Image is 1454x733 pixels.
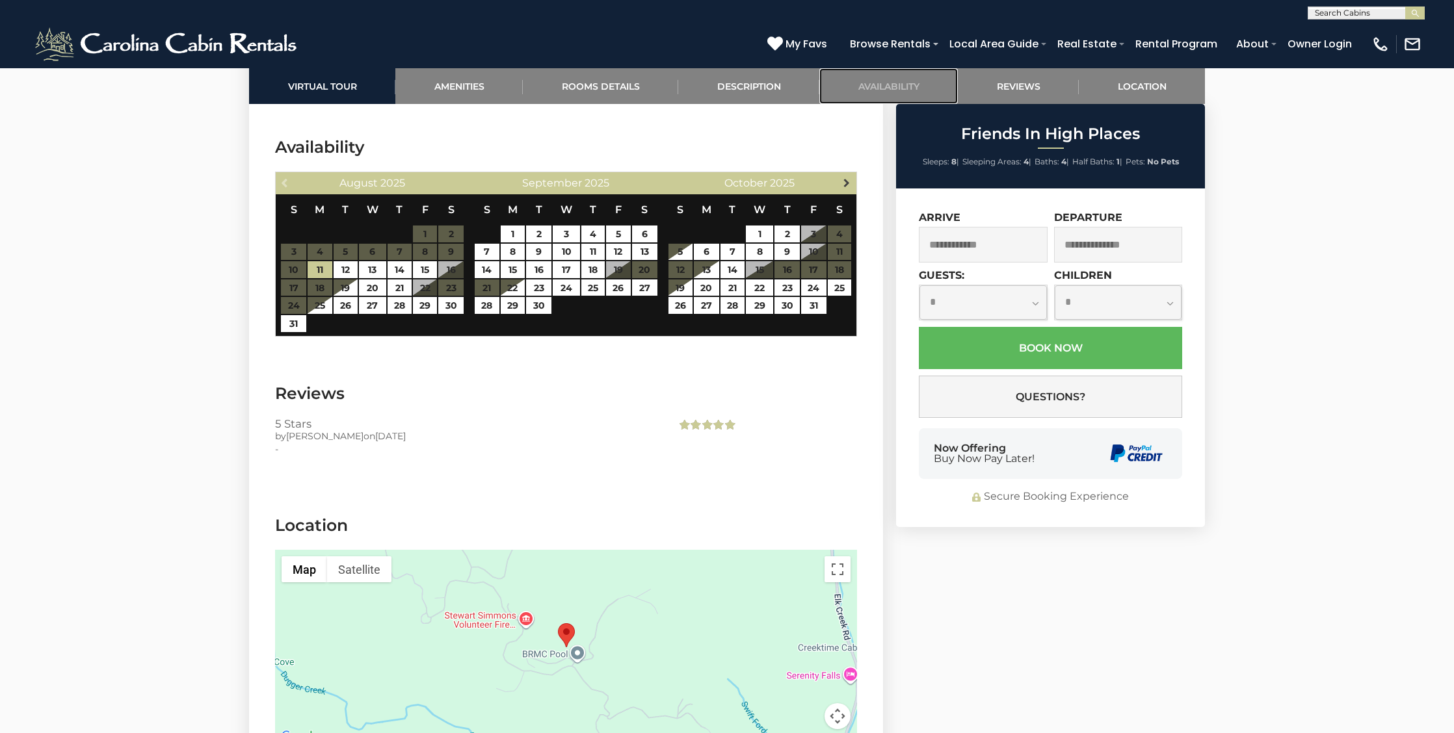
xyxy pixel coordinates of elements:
label: Arrive [919,211,960,224]
a: Real Estate [1051,32,1123,55]
div: - [275,443,657,456]
div: Now Offering [934,443,1035,464]
a: Rental Program [1129,32,1224,55]
a: 25 [581,279,605,296]
span: Sleeping Areas: [962,157,1022,166]
a: 29 [746,297,773,314]
strong: 4 [1061,157,1066,166]
span: [DATE] [375,430,406,442]
strong: No Pets [1147,157,1179,166]
span: Sunday [291,203,297,216]
span: Thursday [590,203,596,216]
a: Description [678,68,819,104]
span: Saturday [836,203,843,216]
span: Pets: [1126,157,1145,166]
span: 2025 [770,177,795,189]
strong: 4 [1024,157,1029,166]
a: 28 [475,297,499,314]
a: 24 [801,279,826,296]
span: Baths: [1035,157,1059,166]
a: 6 [694,244,719,261]
a: 21 [388,279,412,296]
span: Half Baths: [1072,157,1115,166]
label: Guests: [919,269,964,281]
a: 23 [526,279,551,296]
span: Tuesday [729,203,735,216]
a: 29 [413,297,437,314]
a: 9 [526,244,551,261]
a: 30 [774,297,800,314]
div: Secure Booking Experience [919,489,1182,504]
a: 25 [308,297,332,314]
a: 2 [526,225,551,242]
span: Thursday [396,203,403,216]
a: 15 [501,261,525,278]
a: 12 [606,244,630,261]
a: Virtual Tour [249,68,395,104]
h3: Availability [275,136,857,159]
a: 28 [720,297,745,314]
li: | [1072,153,1122,170]
span: Sunday [677,203,683,216]
span: Thursday [784,203,791,216]
a: 30 [438,297,464,314]
span: Sleeps: [923,157,949,166]
a: 8 [501,244,525,261]
button: Toggle fullscreen view [825,556,851,582]
li: | [962,153,1031,170]
span: Friday [422,203,429,216]
label: Children [1054,269,1112,281]
a: 15 [413,261,437,278]
span: August [339,177,378,189]
a: 30 [526,297,551,314]
span: My Favs [786,36,827,52]
div: by on [275,430,657,443]
a: 11 [308,261,332,278]
a: Reviews [958,68,1079,104]
a: 20 [359,279,386,296]
h2: Friends In High Places [899,125,1202,142]
a: Browse Rentals [843,32,937,55]
a: 22 [746,279,773,296]
a: 27 [359,297,386,314]
span: Saturday [448,203,455,216]
a: 31 [801,297,826,314]
a: 6 [632,225,657,242]
span: 2025 [585,177,609,189]
a: 28 [388,297,412,314]
a: 7 [720,244,745,261]
span: Friday [810,203,817,216]
a: Rooms Details [523,68,678,104]
img: phone-regular-white.png [1371,35,1390,53]
span: Friday [615,203,622,216]
span: Next [841,177,852,188]
a: 10 [553,244,580,261]
a: 27 [694,297,719,314]
button: Show street map [282,556,327,582]
span: Tuesday [342,203,349,216]
button: Book Now [919,327,1182,369]
a: 26 [668,297,693,314]
h3: Reviews [275,382,857,405]
a: 19 [668,279,693,296]
a: 21 [720,279,745,296]
span: Sunday [484,203,490,216]
a: 31 [281,315,306,332]
a: 14 [720,261,745,278]
label: Departure [1054,211,1122,224]
a: 29 [501,297,525,314]
a: 8 [746,244,773,261]
span: Monday [508,203,518,216]
a: Owner Login [1281,32,1358,55]
a: 9 [774,244,800,261]
span: Tuesday [536,203,542,216]
span: September [522,177,582,189]
button: Questions? [919,376,1182,418]
a: 13 [359,261,386,278]
strong: 1 [1117,157,1120,166]
img: mail-regular-white.png [1403,35,1421,53]
a: 12 [334,261,358,278]
a: 26 [606,279,630,296]
a: 18 [581,261,605,278]
a: 19 [334,279,358,296]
